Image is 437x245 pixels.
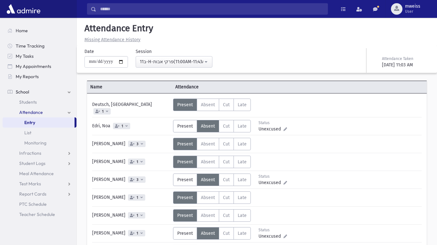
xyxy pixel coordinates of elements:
[140,58,203,65] div: 11ב-H-פרקי אבות(11:00AM-11:43AM)
[238,102,247,108] span: Late
[16,63,51,69] span: My Appointments
[3,158,76,168] a: Student Logs
[3,189,76,199] a: Report Cards
[3,71,76,82] a: My Reports
[405,4,420,9] span: mweiss
[173,138,251,150] div: AttTypes
[201,102,215,108] span: Absent
[405,9,420,14] span: User
[173,227,251,240] div: AttTypes
[173,209,251,222] div: AttTypes
[223,159,230,165] span: Cut
[201,213,215,218] span: Absent
[84,48,94,55] label: Date
[136,56,212,68] button: 11ב-H-פרקי אבות(11:00AM-11:43AM)
[177,195,193,200] span: Present
[173,191,251,204] div: AttTypes
[3,148,76,158] a: Infractions
[3,51,76,61] a: My Tasks
[82,37,140,42] a: Missing Attendance History
[201,231,215,236] span: Absent
[201,159,215,165] span: Absent
[3,128,76,138] a: List
[16,28,28,33] span: Home
[135,231,139,235] span: 1
[3,168,76,179] a: Meal Attendance
[173,120,251,132] div: AttTypes
[3,179,76,189] a: Test Marks
[24,130,31,136] span: List
[238,195,247,200] span: Late
[16,89,29,95] span: School
[16,53,34,59] span: My Tasks
[19,201,47,207] span: PTC Schedule
[382,62,428,68] div: [DATE] 11:03 AM
[238,141,247,147] span: Late
[3,199,76,209] a: PTC Schedule
[24,140,46,146] span: Monitoring
[19,212,55,217] span: Teacher Schedule
[135,142,140,146] span: 3
[89,227,173,240] div: [PERSON_NAME]
[238,177,247,182] span: Late
[177,102,193,108] span: Present
[201,195,215,200] span: Absent
[19,160,45,166] span: Student Logs
[3,61,76,71] a: My Appointments
[84,37,140,42] u: Missing Attendance History
[223,195,230,200] span: Cut
[238,213,247,218] span: Late
[223,123,230,129] span: Cut
[173,174,251,186] div: AttTypes
[173,99,251,111] div: AttTypes
[223,102,230,108] span: Cut
[3,117,75,128] a: Entry
[101,109,105,114] span: 1
[177,159,193,165] span: Present
[258,179,283,186] span: Unexcused
[382,56,428,62] div: Attendance Taken
[201,177,215,182] span: Absent
[177,213,193,218] span: Present
[19,191,46,197] span: Report Cards
[89,156,173,168] div: [PERSON_NAME]
[135,160,139,164] span: 1
[3,138,76,148] a: Monitoring
[223,213,230,218] span: Cut
[135,213,139,218] span: 1
[177,231,193,236] span: Present
[3,87,76,97] a: School
[89,209,173,222] div: [PERSON_NAME]
[16,43,44,49] span: Time Tracking
[258,120,287,126] div: Status
[238,159,247,165] span: Late
[3,41,76,51] a: Time Tracking
[177,123,193,129] span: Present
[223,141,230,147] span: Cut
[19,150,41,156] span: Infractions
[82,23,432,34] h5: Attendance Entry
[238,123,247,129] span: Late
[258,174,287,179] div: Status
[89,174,173,186] div: [PERSON_NAME]
[223,177,230,182] span: Cut
[135,178,140,182] span: 3
[135,196,139,200] span: 1
[19,99,37,105] span: Students
[24,120,35,125] span: Entry
[19,109,43,115] span: Attendance
[89,191,173,204] div: [PERSON_NAME]
[3,107,76,117] a: Attendance
[136,48,152,55] label: Session
[177,141,193,147] span: Present
[16,74,39,79] span: My Reports
[89,120,173,132] div: Edri, Noa
[258,126,283,132] span: Unexcused
[89,138,173,150] div: [PERSON_NAME]
[19,171,54,176] span: Meal Attendance
[172,84,257,90] span: Attendance
[96,3,328,15] input: Search
[120,124,124,128] span: 1
[201,123,215,129] span: Absent
[87,84,172,90] span: Name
